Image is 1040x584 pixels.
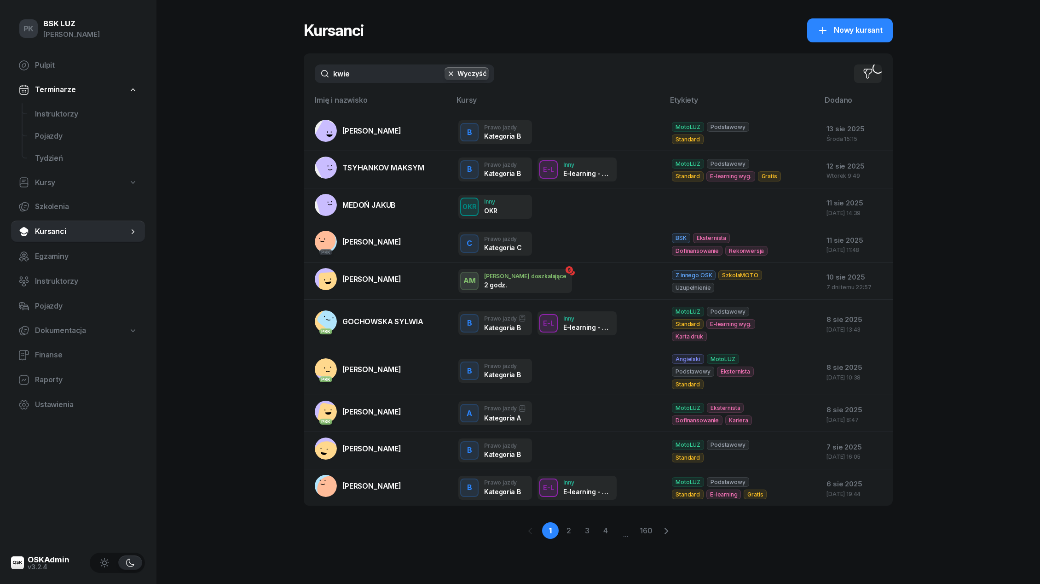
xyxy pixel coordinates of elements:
[672,122,704,132] span: MotoLUZ
[563,323,611,331] div: E-learning - 90 dni
[707,354,739,364] span: MotoLUZ
[563,315,611,321] div: Inny
[826,454,885,460] div: [DATE] 16:05
[826,210,885,216] div: [DATE] 14:39
[706,490,741,499] span: E-learning
[826,247,885,253] div: [DATE] 11:48
[460,160,479,179] button: B
[706,319,755,329] span: E-learning wyg.
[672,354,704,364] span: Angielski
[672,490,704,499] span: Standard
[717,367,754,376] span: Eksternista
[706,171,755,181] span: E-learning wyg.
[315,157,424,179] a: TSYHANKOV MAKSYM
[460,441,479,460] button: B
[319,249,333,255] div: PKK
[484,371,520,379] div: Kategoria B
[484,244,521,251] div: Kategoria C
[463,236,476,251] div: C
[672,415,722,425] span: Dofinansowanie
[826,271,885,283] div: 10 sie 2025
[35,59,138,71] span: Pulpit
[672,307,704,316] span: MotoLUZ
[826,123,885,135] div: 13 sie 2025
[319,419,333,425] div: PKK
[35,325,86,337] span: Dokumentacja
[28,125,145,147] a: Pojazdy
[563,169,611,177] div: E-learning - 90 dni
[28,556,69,564] div: OSKAdmin
[638,522,654,539] a: 160
[539,164,558,175] div: E-L
[315,401,401,423] a: PKK[PERSON_NAME]
[707,477,749,487] span: Podstawowy
[342,126,401,135] span: [PERSON_NAME]
[342,274,401,284] span: [PERSON_NAME]
[826,160,885,172] div: 12 sie 2025
[315,64,494,83] input: Szukaj
[744,490,767,499] span: Gratis
[460,272,479,290] button: AM
[35,374,138,386] span: Raporty
[28,147,145,169] a: Tydzień
[315,475,401,497] a: [PERSON_NAME]
[672,319,704,329] span: Standard
[463,406,476,421] div: A
[463,480,476,496] div: B
[826,197,885,209] div: 11 sie 2025
[672,403,704,413] span: MotoLUZ
[807,18,893,42] a: Nowy kursant
[826,417,885,423] div: [DATE] 8:47
[672,440,704,450] span: MotoLUZ
[35,349,138,361] span: Finanse
[707,159,749,169] span: Podstawowy
[11,245,145,268] a: Egzaminy
[484,450,520,458] div: Kategoria B
[35,108,138,120] span: Instruktorzy
[35,251,138,263] span: Egzaminy
[11,54,145,76] a: Pulpit
[460,198,479,216] button: OKR
[707,307,749,316] span: Podstawowy
[484,324,526,332] div: Kategoria B
[539,479,558,497] button: E-L
[826,478,885,490] div: 6 sie 2025
[315,268,401,290] a: [PERSON_NAME]
[560,522,577,539] a: 2
[11,79,145,100] a: Terminarze
[463,443,476,458] div: B
[819,94,893,114] th: Dodano
[460,479,479,497] button: B
[718,270,762,280] span: SzkołaMOTO
[11,369,145,391] a: Raporty
[484,207,497,215] div: OKR
[484,405,526,412] div: Prawo jazdy
[758,171,781,181] span: Gratis
[672,367,714,376] span: Podstawowy
[484,162,520,168] div: Prawo jazdy
[539,482,558,493] div: E-L
[451,94,664,114] th: Kursy
[616,522,636,539] span: ...
[672,270,716,280] span: Z innego OSK
[484,169,520,177] div: Kategoria B
[35,152,138,164] span: Tydzień
[35,130,138,142] span: Pojazdy
[315,438,401,460] a: [PERSON_NAME]
[35,275,138,287] span: Instruktorzy
[484,488,520,496] div: Kategoria B
[707,122,749,132] span: Podstawowy
[35,84,75,96] span: Terminarze
[539,317,558,329] div: E-L
[484,124,520,130] div: Prawo jazdy
[826,491,885,497] div: [DATE] 19:44
[315,120,401,142] a: [PERSON_NAME]
[484,315,526,322] div: Prawo jazdy
[672,380,704,389] span: Standard
[563,488,611,496] div: E-learning - 90 dni
[342,481,401,491] span: [PERSON_NAME]
[826,234,885,246] div: 11 sie 2025
[826,284,885,290] div: 7 dni temu 22:57
[826,362,885,374] div: 8 sie 2025
[315,310,423,333] a: PKKGOCHOWSKA SYLWIA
